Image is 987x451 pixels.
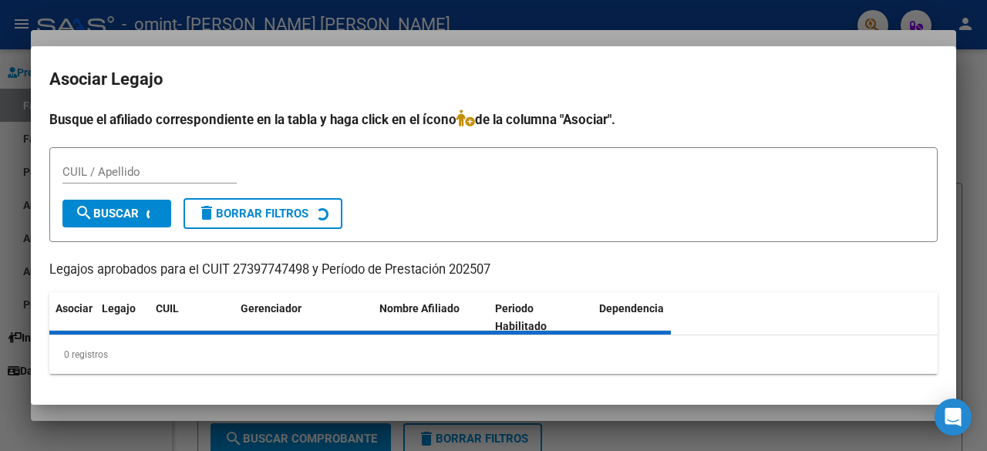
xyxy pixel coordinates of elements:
div: Open Intercom Messenger [935,399,972,436]
datatable-header-cell: CUIL [150,292,234,343]
button: Borrar Filtros [184,198,342,229]
mat-icon: delete [197,204,216,222]
mat-icon: search [75,204,93,222]
h2: Asociar Legajo [49,65,938,94]
datatable-header-cell: Gerenciador [234,292,373,343]
span: CUIL [156,302,179,315]
span: Borrar Filtros [197,207,308,220]
h4: Busque el afiliado correspondiente en la tabla y haga click en el ícono de la columna "Asociar". [49,109,938,130]
datatable-header-cell: Dependencia [593,292,709,343]
span: Nombre Afiliado [379,302,460,315]
span: Dependencia [599,302,664,315]
datatable-header-cell: Nombre Afiliado [373,292,489,343]
span: Legajo [102,302,136,315]
p: Legajos aprobados para el CUIT 27397747498 y Período de Prestación 202507 [49,261,938,280]
span: Periodo Habilitado [495,302,547,332]
button: Buscar [62,200,171,227]
div: 0 registros [49,335,938,374]
datatable-header-cell: Legajo [96,292,150,343]
span: Buscar [75,207,139,220]
datatable-header-cell: Asociar [49,292,96,343]
datatable-header-cell: Periodo Habilitado [489,292,593,343]
span: Asociar [56,302,93,315]
span: Gerenciador [241,302,301,315]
